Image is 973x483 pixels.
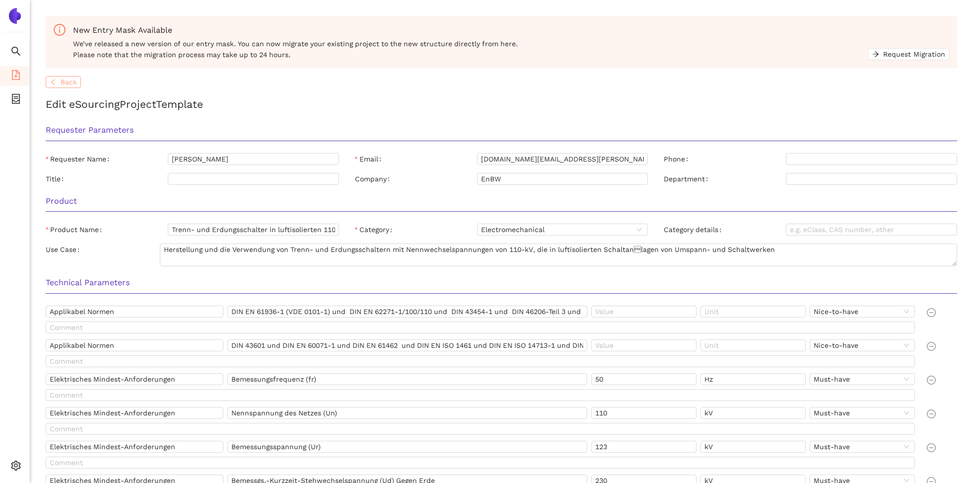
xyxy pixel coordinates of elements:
input: Category details [786,224,957,236]
span: minus-circle [927,443,936,452]
input: Details [227,339,587,351]
input: Title [168,173,339,185]
span: info-circle [54,24,66,36]
input: Unit [700,306,806,318]
input: Phone [786,153,957,165]
input: Comment [46,355,915,367]
button: leftBack [46,76,81,88]
span: minus-circle [927,409,936,418]
input: Details [227,441,587,453]
input: Name [46,441,223,453]
span: minus-circle [927,376,936,385]
span: Nice-to-have [814,340,911,351]
input: Unit [700,407,806,419]
h3: Product [46,195,957,208]
input: Details [227,407,587,419]
span: Request Migration [883,49,945,60]
input: Name [46,306,223,318]
span: Must-have [814,441,911,452]
span: Must-have [814,407,911,418]
label: Department [664,173,712,185]
h2: Edit eSourcing Project Template [46,96,957,112]
img: Logo [7,8,23,24]
span: search [11,43,21,63]
input: Email [477,153,648,165]
input: Department [786,173,957,185]
button: arrow-rightRequest Migration [868,48,949,60]
label: Category details [664,224,725,236]
input: Name [46,407,223,419]
span: container [11,90,21,110]
input: Name [46,339,223,351]
input: Value [591,373,696,385]
input: Product Name [168,224,339,236]
input: Value [591,407,696,419]
label: Title [46,173,68,185]
label: Requester Name [46,153,113,165]
input: Comment [46,457,915,469]
span: minus-circle [927,308,936,317]
span: Back [61,77,77,87]
input: Comment [46,423,915,435]
h3: Technical Parameters [46,276,957,289]
span: setting [11,457,21,477]
span: left [50,79,57,86]
label: Use Case [46,243,83,255]
label: Category [355,224,396,236]
input: Requester Name [168,153,339,165]
span: minus-circle [927,342,936,351]
span: arrow-right [872,51,879,59]
input: Comment [46,389,915,401]
input: Value [591,441,696,453]
label: Company [355,173,394,185]
h3: Requester Parameters [46,124,957,137]
span: file-add [11,67,21,86]
input: Unit [700,339,806,351]
span: Nice-to-have [814,306,911,317]
input: Details [227,373,587,385]
span: Electromechanical [481,224,644,235]
label: Product Name [46,224,106,236]
input: Name [46,373,223,385]
input: Unit [700,441,806,453]
input: Details [227,306,587,318]
label: Phone [664,153,692,165]
label: Email [355,153,385,165]
span: Must-have [814,374,911,385]
input: Company [477,173,648,185]
input: Value [591,306,696,318]
input: Value [591,339,696,351]
input: Comment [46,322,915,333]
input: Unit [700,373,806,385]
textarea: Use Case [160,243,958,266]
span: We’ve released a new version of our entry mask. You can now migrate your existing project to the ... [73,38,868,60]
div: New Entry Mask Available [73,24,949,36]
